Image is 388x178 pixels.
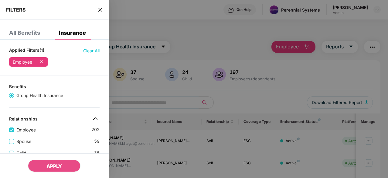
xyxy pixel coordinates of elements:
div: Employee [13,60,32,65]
span: 202 [91,126,100,133]
div: Insurance [59,30,86,36]
div: All Benefits [9,30,40,36]
span: Employee [14,127,38,133]
span: 36 [94,149,100,156]
div: Relationships [9,116,38,124]
button: APPLY [28,160,80,172]
img: svg+xml;base64,PHN2ZyB4bWxucz0iaHR0cDovL3d3dy53My5vcmcvMjAwMC9zdmciIHdpZHRoPSIzMiIgaGVpZ2h0PSIzMi... [90,114,100,124]
span: APPLY [46,163,62,169]
span: Spouse [14,138,34,145]
span: Clear All [83,47,100,54]
span: Child [14,150,29,156]
span: FILTERS [6,7,26,13]
span: close [98,7,103,13]
span: Group Health Insurance [14,92,66,99]
span: 59 [94,138,100,145]
span: Applied Filters(1) [9,47,44,54]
